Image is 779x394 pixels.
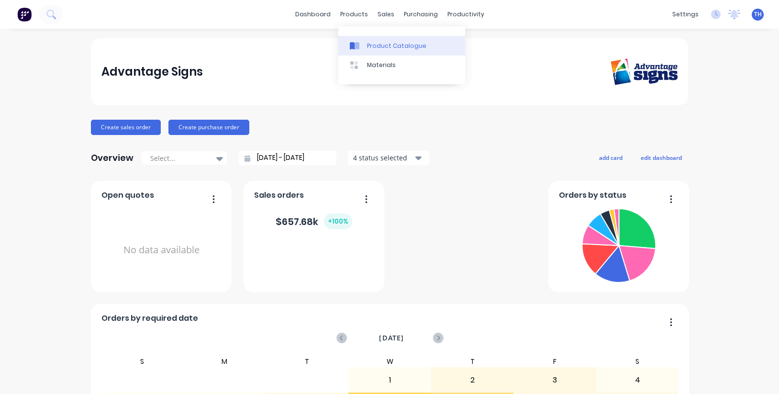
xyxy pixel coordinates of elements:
div: F [513,356,596,367]
div: products [335,7,373,22]
span: TH [754,10,762,19]
div: Product Catalogue [367,42,426,50]
span: Sales orders [254,190,304,201]
div: S [101,356,184,367]
span: Open quotes [101,190,154,201]
div: Advantage Signs [101,62,203,81]
span: Orders by status [559,190,626,201]
img: Factory [17,7,32,22]
a: dashboard [290,7,335,22]
button: edit dashboard [634,151,688,164]
div: 2 [432,368,513,392]
button: add card [593,151,629,164]
button: Create purchase order [168,120,249,135]
div: settings [668,7,703,22]
div: $ 657.68k [276,214,352,229]
span: Orders by required date [101,313,198,324]
a: Product Catalogue [338,36,465,55]
div: productivity [443,7,489,22]
div: No data available [101,205,222,295]
div: M [183,356,266,367]
img: Advantage Signs [611,58,678,86]
div: T [266,356,349,367]
div: + 100 % [324,214,352,229]
div: 4 [597,368,679,392]
div: purchasing [399,7,443,22]
button: 4 status selected [348,151,429,165]
button: Create sales order [91,120,161,135]
a: Materials [338,56,465,75]
div: Overview [91,148,134,168]
div: 4 status selected [353,153,413,163]
div: T [431,356,514,367]
div: S [596,356,679,367]
div: sales [373,7,399,22]
div: Materials [367,61,396,69]
div: 1 [349,368,431,392]
span: [DATE] [379,333,404,343]
div: 3 [514,368,596,392]
div: W [348,356,431,367]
